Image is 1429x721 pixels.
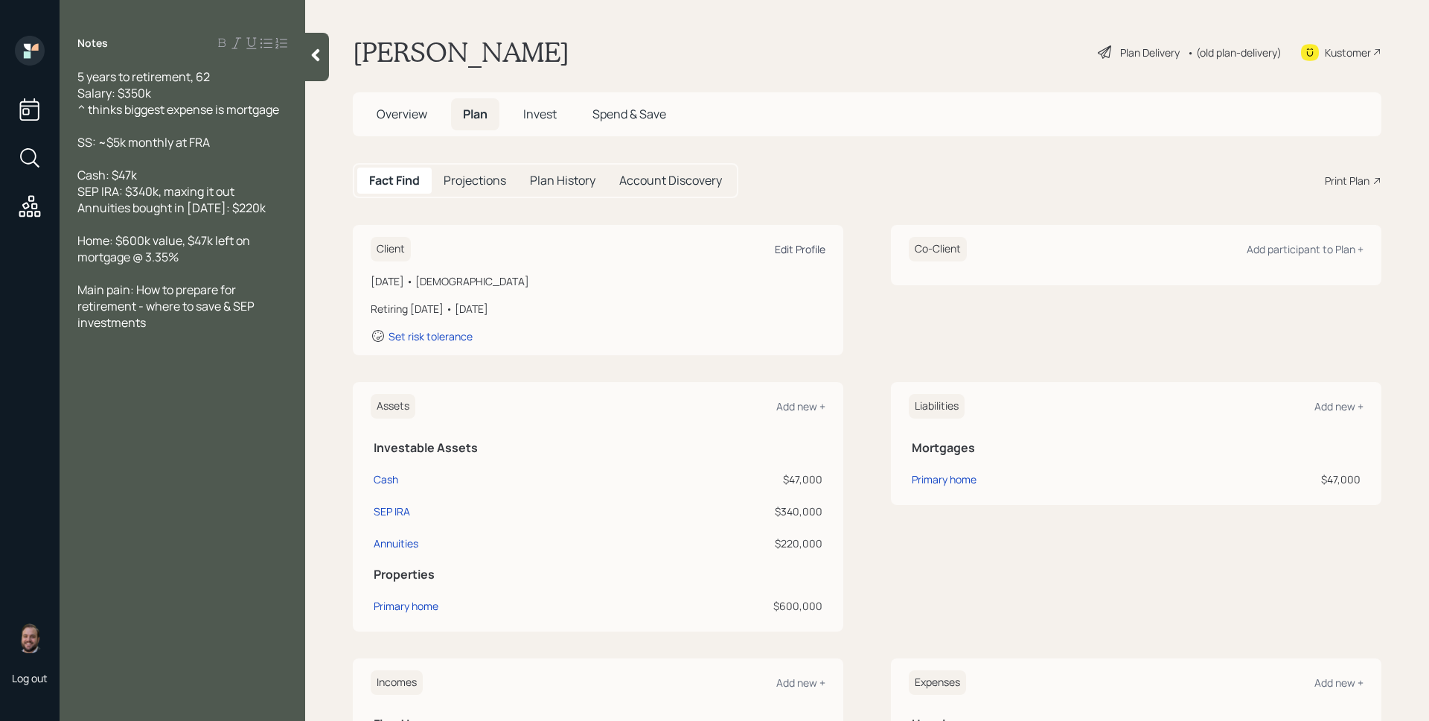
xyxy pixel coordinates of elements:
div: Plan Delivery [1120,45,1180,60]
div: [DATE] • [DEMOGRAPHIC_DATA] [371,273,825,289]
div: Cash [374,471,398,487]
h6: Assets [371,394,415,419]
div: Add new + [776,676,825,690]
div: Add new + [776,399,825,413]
span: Overview [377,106,427,122]
h5: Fact Find [369,174,420,188]
div: Print Plan [1325,173,1369,188]
div: Retiring [DATE] • [DATE] [371,301,825,317]
div: Annuities [374,536,418,551]
div: $47,000 [629,471,822,487]
span: Spend & Save [592,106,666,122]
div: Primary home [912,471,976,487]
div: Add participant to Plan + [1247,242,1364,256]
div: Set risk tolerance [389,329,473,343]
span: Invest [523,106,557,122]
div: SEP IRA [374,504,410,519]
h6: Incomes [371,670,423,695]
h5: Investable Assets [374,441,822,455]
h6: Expenses [909,670,966,695]
div: Add new + [1314,676,1364,690]
div: • (old plan-delivery) [1187,45,1282,60]
h6: Co-Client [909,237,967,261]
div: $220,000 [629,536,822,551]
span: Cash: $47k SEP IRA: $340k, maxing it out Annuities bought in [DATE]: $220k [77,167,266,216]
span: 5 years to retirement, 62 Salary: $350k ^ thinks biggest expense is mortgage [77,69,279,118]
h6: Liabilities [909,394,965,419]
span: Home: $600k value, $47k left on mortgage @ 3.35% [77,232,252,265]
h5: Plan History [530,174,595,188]
div: $47,000 [1189,471,1361,487]
h5: Mortgages [912,441,1361,455]
h5: Projections [444,174,506,188]
div: Edit Profile [775,242,825,256]
div: Log out [12,671,48,685]
h1: [PERSON_NAME] [353,36,569,69]
label: Notes [77,36,108,51]
img: james-distasi-headshot.png [15,623,45,653]
div: Primary home [374,598,438,614]
span: Plan [463,106,487,122]
div: Add new + [1314,399,1364,413]
span: SS: ~$5k monthly at FRA [77,134,210,150]
h6: Client [371,237,411,261]
div: $340,000 [629,504,822,519]
div: Kustomer [1325,45,1371,60]
div: $600,000 [629,598,822,614]
h5: Properties [374,568,822,582]
span: Main pain: How to prepare for retirement - where to save & SEP investments [77,282,257,331]
h5: Account Discovery [619,174,722,188]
